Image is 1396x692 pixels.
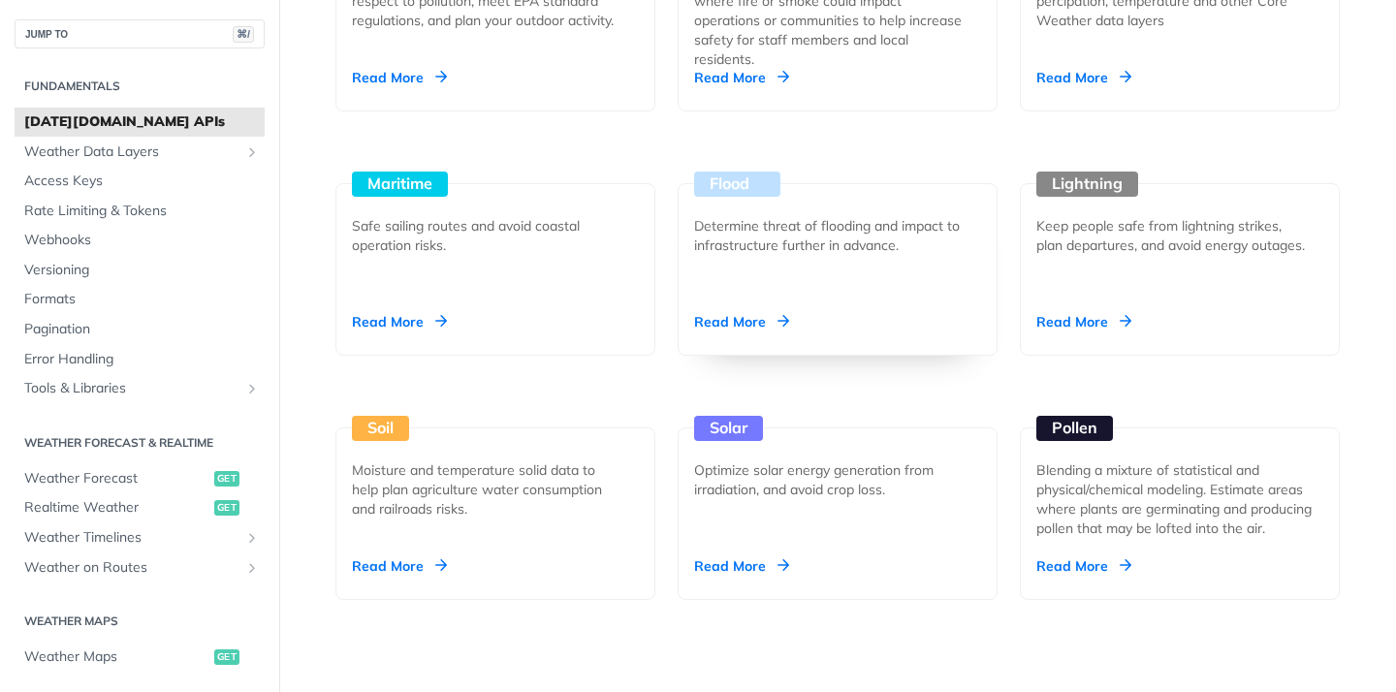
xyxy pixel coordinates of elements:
[24,172,260,191] span: Access Keys
[15,523,265,552] a: Weather TimelinesShow subpages for Weather Timelines
[15,345,265,374] a: Error Handling
[670,356,1005,600] a: Solar Optimize solar energy generation from irradiation, and avoid crop loss. Read More
[244,560,260,576] button: Show subpages for Weather on Routes
[214,500,239,516] span: get
[244,530,260,546] button: Show subpages for Weather Timelines
[214,649,239,665] span: get
[24,261,260,280] span: Versioning
[15,464,265,493] a: Weather Forecastget
[15,315,265,344] a: Pagination
[24,379,239,398] span: Tools & Libraries
[1036,68,1131,87] div: Read More
[694,172,780,197] div: Flood
[24,320,260,339] span: Pagination
[15,374,265,403] a: Tools & LibrariesShow subpages for Tools & Libraries
[1036,216,1308,255] div: Keep people safe from lightning strikes, plan departures, and avoid energy outages.
[24,350,260,369] span: Error Handling
[694,68,789,87] div: Read More
[15,167,265,196] a: Access Keys
[214,471,239,487] span: get
[694,460,966,499] div: Optimize solar energy generation from irradiation, and avoid crop loss.
[24,647,209,667] span: Weather Maps
[24,202,260,221] span: Rate Limiting & Tokens
[328,356,663,600] a: Soil Moisture and temperature solid data to help plan agriculture water consumption and railroads...
[694,216,966,255] div: Determine threat of flooding and impact to infrastructure further in advance.
[352,460,623,519] div: Moisture and temperature solid data to help plan agriculture water consumption and railroads risks.
[24,498,209,518] span: Realtime Weather
[244,381,260,396] button: Show subpages for Tools & Libraries
[1036,460,1323,538] div: Blending a mixture of statistical and physical/chemical modeling. Estimate areas where plants are...
[15,613,265,630] h2: Weather Maps
[328,111,663,356] a: Maritime Safe sailing routes and avoid coastal operation risks. Read More
[15,108,265,137] a: [DATE][DOMAIN_NAME] APIs
[352,416,409,441] div: Soil
[15,19,265,48] button: JUMP TO⌘/
[1012,356,1348,600] a: Pollen Blending a mixture of statistical and physical/chemical modeling. Estimate areas where pla...
[352,556,447,576] div: Read More
[24,142,239,162] span: Weather Data Layers
[24,290,260,309] span: Formats
[15,78,265,95] h2: Fundamentals
[24,231,260,250] span: Webhooks
[233,26,254,43] span: ⌘/
[244,144,260,160] button: Show subpages for Weather Data Layers
[670,111,1005,356] a: Flood Determine threat of flooding and impact to infrastructure further in advance. Read More
[352,172,448,197] div: Maritime
[352,216,623,255] div: Safe sailing routes and avoid coastal operation risks.
[352,312,447,331] div: Read More
[1036,556,1131,576] div: Read More
[15,226,265,255] a: Webhooks
[15,138,265,167] a: Weather Data LayersShow subpages for Weather Data Layers
[24,558,239,578] span: Weather on Routes
[15,256,265,285] a: Versioning
[694,556,789,576] div: Read More
[24,112,260,132] span: [DATE][DOMAIN_NAME] APIs
[352,68,447,87] div: Read More
[24,528,239,548] span: Weather Timelines
[694,312,789,331] div: Read More
[15,285,265,314] a: Formats
[24,469,209,488] span: Weather Forecast
[694,416,763,441] div: Solar
[15,553,265,582] a: Weather on RoutesShow subpages for Weather on Routes
[15,197,265,226] a: Rate Limiting & Tokens
[1036,312,1131,331] div: Read More
[1036,416,1113,441] div: Pollen
[15,493,265,522] a: Realtime Weatherget
[15,434,265,452] h2: Weather Forecast & realtime
[1012,111,1348,356] a: Lightning Keep people safe from lightning strikes, plan departures, and avoid energy outages. Rea...
[1036,172,1138,197] div: Lightning
[15,643,265,672] a: Weather Mapsget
